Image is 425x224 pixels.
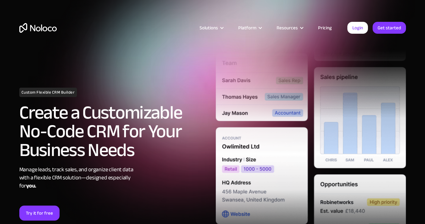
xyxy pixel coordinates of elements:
[238,24,256,32] div: Platform
[19,103,210,159] h2: Create a Customizable No-Code CRM for Your Business Needs
[230,24,269,32] div: Platform
[269,24,310,32] div: Resources
[19,166,210,190] div: Manage leads, track sales, and organize client data with a flexible CRM solution—designed especia...
[310,24,340,32] a: Pricing
[277,24,298,32] div: Resources
[347,22,368,34] a: Login
[192,24,230,32] div: Solutions
[19,206,60,221] a: Try it for free
[19,23,57,33] a: home
[26,181,36,191] strong: you.
[373,22,406,34] a: Get started
[19,88,77,97] h1: Custom Flexible CRM Builder
[200,24,218,32] div: Solutions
